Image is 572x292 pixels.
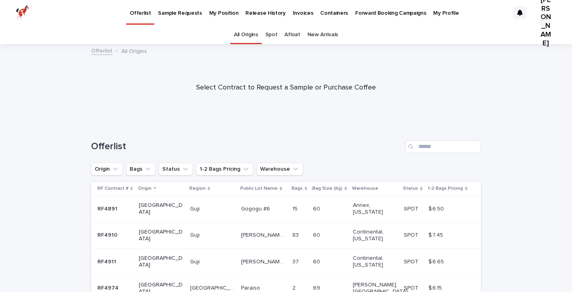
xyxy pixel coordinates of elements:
p: Origin [138,184,152,193]
p: RF Contract # [97,184,128,193]
tr: RF4910RF4910 [GEOGRAPHIC_DATA]GujiGuji [PERSON_NAME] Muda lot #1 Natural[PERSON_NAME] Muda lot #1... [91,222,481,249]
p: RF4911 [97,257,118,265]
p: Region [189,184,206,193]
p: Guji [190,257,201,265]
p: Uraga Goro Muda lot #1 Natural [241,230,287,239]
p: 69 [313,283,322,292]
p: 37 [292,257,300,265]
tr: RF4911RF4911 [GEOGRAPHIC_DATA]GujiGuji [PERSON_NAME] Harsu [PERSON_NAME] lot #3 Natural[PERSON_NA... [91,249,481,275]
p: RF4910 [97,230,119,239]
p: Gogogu #6 [241,204,272,212]
p: 15 [292,204,299,212]
p: $ 7.45 [428,230,445,239]
p: All Origins [121,46,147,55]
button: 1-2 Bags Pricing [196,163,253,175]
p: Uraga Harsu Haro lot #3 Natural [241,257,287,265]
p: Guji [190,230,201,239]
p: Bags [292,184,303,193]
img: zttTXibQQrCfv9chImQE [16,5,29,21]
a: Offerlist [91,46,113,55]
p: RF4974 [97,283,120,292]
p: 83 [292,230,300,239]
p: Status [403,184,418,193]
p: SPOT [404,230,420,239]
p: $ 6.65 [428,257,446,265]
p: Bag Size (Kg) [312,184,342,193]
p: 60 [313,204,322,212]
p: Guji [190,204,201,212]
p: RF4891 [97,204,119,212]
p: $ 6.50 [428,204,446,212]
h1: Offerlist [91,141,402,152]
p: SPOT [404,204,420,212]
input: Search [405,140,481,153]
p: Public Lot Name [240,184,278,193]
p: 60 [313,257,322,265]
p: [GEOGRAPHIC_DATA] [139,202,183,216]
a: All Origins [234,25,258,44]
p: 60 [313,230,322,239]
button: Status [159,163,193,175]
p: [GEOGRAPHIC_DATA] [139,229,183,242]
p: 2 [292,283,297,292]
p: SPOT [404,283,420,292]
p: $ 6.15 [428,283,444,292]
a: Afloat [284,25,300,44]
a: Spot [265,25,278,44]
div: [PERSON_NAME] [539,16,552,28]
tr: RF4891RF4891 [GEOGRAPHIC_DATA]GujiGuji Gogogu #6Gogogu #6 1515 6060 Annex, [US_STATE] SPOTSPOT $ ... [91,196,481,222]
p: [GEOGRAPHIC_DATA] [139,255,183,269]
p: Warehouse [352,184,378,193]
a: New Arrivals [307,25,338,44]
button: Bags [126,163,156,175]
p: SPOT [404,257,420,265]
p: Select Contract to Request a Sample or Purchase Coffee [127,84,445,92]
button: Warehouse [257,163,303,175]
button: Origin [91,163,123,175]
p: Paraiso [241,283,262,292]
p: [GEOGRAPHIC_DATA] [190,283,236,292]
p: 1-2 Bags Pricing [428,184,463,193]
